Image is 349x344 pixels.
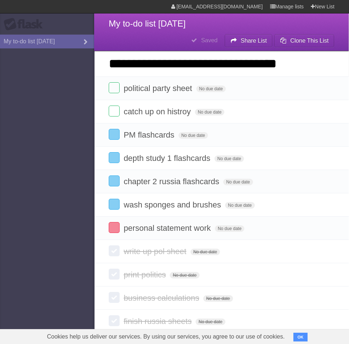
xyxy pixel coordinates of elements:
[40,329,292,344] span: Cookies help us deliver our services. By using our services, you agree to our use of cookies.
[124,130,176,139] span: PM flashcards
[170,272,199,278] span: No due date
[214,155,244,162] span: No due date
[109,175,120,186] label: Done
[190,249,220,255] span: No due date
[215,225,244,232] span: No due date
[4,18,47,31] div: Flask
[196,319,225,325] span: No due date
[124,107,193,116] span: catch up on histroy
[241,37,267,44] b: Share List
[109,129,120,140] label: Done
[109,199,120,210] label: Done
[109,152,120,163] label: Done
[124,224,213,233] span: personal statement work
[124,247,188,256] span: write up pol sheet
[109,292,120,303] label: Done
[109,245,120,256] label: Done
[195,109,224,115] span: No due date
[293,333,308,341] button: OK
[109,19,186,28] span: My to-do list [DATE]
[274,34,334,47] button: Clone This List
[203,295,233,302] span: No due date
[124,200,223,209] span: wash sponges and brushes
[196,86,226,92] span: No due date
[109,106,120,116] label: Done
[290,37,329,44] b: Clone This List
[124,154,212,163] span: depth study 1 flashcards
[109,222,120,233] label: Done
[124,293,201,303] span: business calculations
[223,179,253,185] span: No due date
[225,34,273,47] button: Share List
[178,132,208,139] span: No due date
[124,270,168,279] span: print politics
[109,315,120,326] label: Done
[124,84,194,93] span: political party sheet
[109,82,120,93] label: Done
[225,202,254,209] span: No due date
[124,177,221,186] span: chapter 2 russia flashcards
[201,37,217,43] b: Saved
[109,269,120,280] label: Done
[124,317,193,326] span: finish russia sheets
